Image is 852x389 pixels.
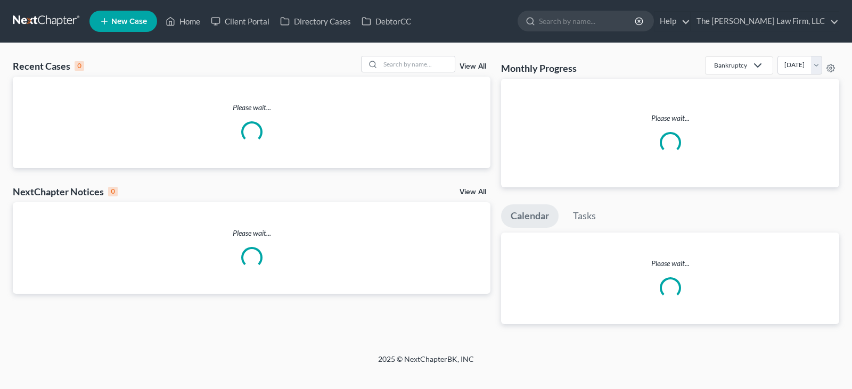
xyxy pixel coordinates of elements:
a: Calendar [501,204,559,228]
a: Directory Cases [275,12,356,31]
p: Please wait... [13,102,490,113]
span: New Case [111,18,147,26]
a: DebtorCC [356,12,416,31]
a: View All [460,63,486,70]
div: 2025 © NextChapterBK, INC [122,354,730,373]
h3: Monthly Progress [501,62,577,75]
a: View All [460,188,486,196]
a: Home [160,12,206,31]
div: 0 [75,61,84,71]
div: NextChapter Notices [13,185,118,198]
a: Help [654,12,690,31]
a: The [PERSON_NAME] Law Firm, LLC [691,12,839,31]
p: Please wait... [510,113,831,123]
div: Bankruptcy [714,61,747,70]
a: Tasks [563,204,605,228]
p: Please wait... [501,258,839,269]
a: Client Portal [206,12,275,31]
div: 0 [108,187,118,196]
input: Search by name... [539,11,636,31]
input: Search by name... [380,56,455,72]
div: Recent Cases [13,60,84,72]
p: Please wait... [13,228,490,238]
